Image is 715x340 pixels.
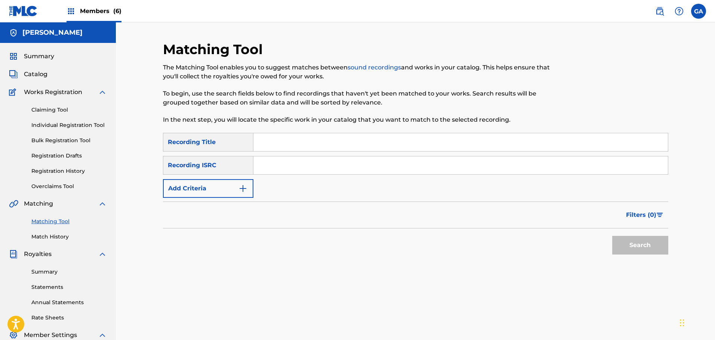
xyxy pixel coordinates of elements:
img: filter [657,213,663,217]
span: Catalog [24,70,47,79]
span: Filters ( 0 ) [626,210,656,219]
img: Summary [9,52,18,61]
a: Statements [31,283,107,291]
img: expand [98,331,107,340]
a: Matching Tool [31,218,107,225]
span: Summary [24,52,54,61]
div: User Menu [691,4,706,19]
img: Member Settings [9,331,18,340]
a: sound recordings [348,64,401,71]
a: Registration History [31,167,107,175]
span: Members [80,7,121,15]
p: In the next step, you will locate the specific work in your catalog that you want to match to the... [163,115,552,124]
a: Overclaims Tool [31,183,107,190]
img: Accounts [9,28,18,37]
img: expand [98,88,107,97]
a: Individual Registration Tool [31,121,107,129]
span: Member Settings [24,331,77,340]
form: Search Form [163,133,668,258]
h5: Fernando Sierra [22,28,83,37]
iframe: Resource Center [694,224,715,284]
iframe: Chat Widget [678,304,715,340]
img: 9d2ae6d4665cec9f34b9.svg [238,184,247,193]
p: To begin, use the search fields below to find recordings that haven't yet been matched to your wo... [163,89,552,107]
img: Matching [9,199,18,208]
img: expand [98,250,107,259]
span: Works Registration [24,88,82,97]
h2: Matching Tool [163,41,266,58]
img: Works Registration [9,88,19,97]
img: help [675,7,684,16]
p: The Matching Tool enables you to suggest matches between and works in your catalog. This helps en... [163,63,552,81]
a: CatalogCatalog [9,70,47,79]
img: Catalog [9,70,18,79]
span: Royalties [24,250,52,259]
div: Help [672,4,687,19]
img: expand [98,199,107,208]
span: (6) [113,7,121,15]
img: search [655,7,664,16]
a: SummarySummary [9,52,54,61]
div: Drag [680,312,684,334]
a: Public Search [652,4,667,19]
a: Annual Statements [31,299,107,306]
a: Rate Sheets [31,314,107,322]
button: Add Criteria [163,179,253,198]
a: Summary [31,268,107,276]
a: Registration Drafts [31,152,107,160]
a: Match History [31,233,107,241]
button: Filters (0) [622,206,668,224]
span: Matching [24,199,53,208]
img: Royalties [9,250,18,259]
img: MLC Logo [9,6,38,16]
a: Bulk Registration Tool [31,137,107,144]
a: Claiming Tool [31,106,107,114]
img: Top Rightsholders [67,7,75,16]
